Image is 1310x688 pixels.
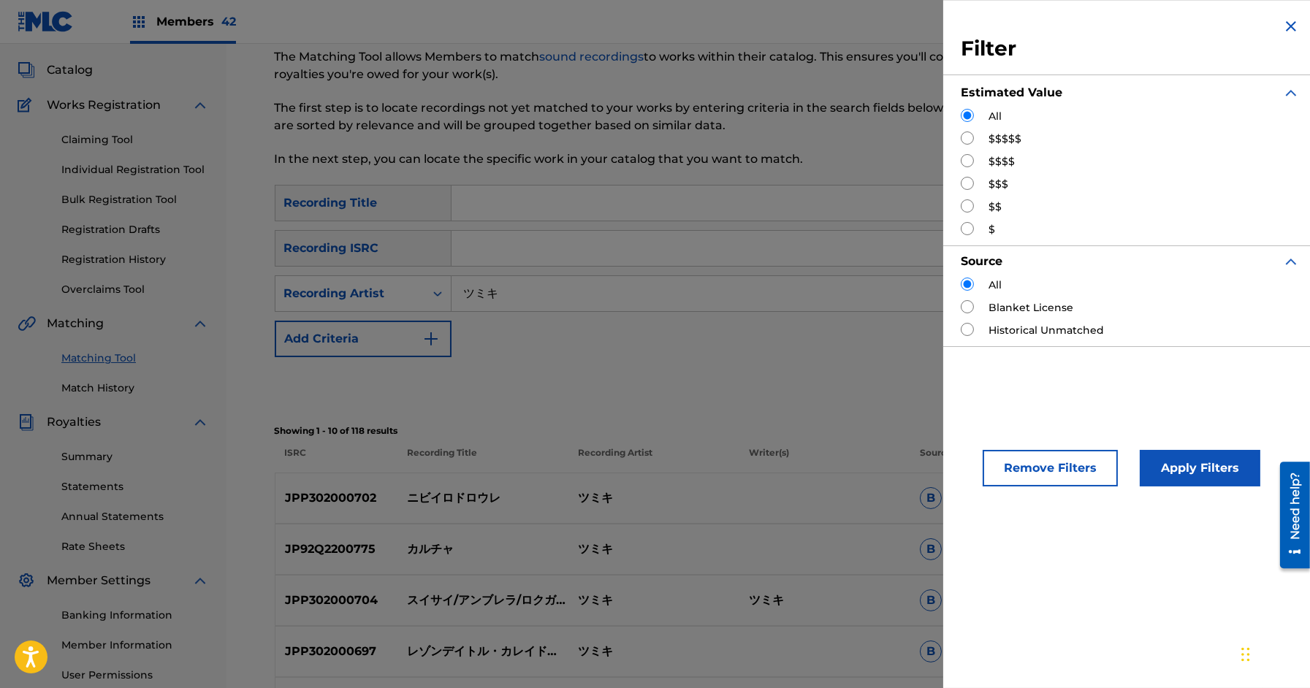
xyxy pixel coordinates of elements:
[275,185,1263,416] form: Search Form
[397,446,568,473] p: Recording Title
[989,222,995,237] label: $
[18,572,35,589] img: Member Settings
[18,315,36,332] img: Matching
[47,572,151,589] span: Member Settings
[191,96,209,114] img: expand
[989,109,1002,124] label: All
[989,199,1002,215] label: $$
[961,36,1300,62] h3: Filter
[920,487,942,509] span: B
[1140,450,1260,486] button: Apply Filters
[275,592,398,609] p: JPP302000704
[47,61,93,79] span: Catalog
[47,315,104,332] span: Matching
[61,222,209,237] a: Registration Drafts
[156,13,236,30] span: Members
[397,592,568,609] p: スイサイ/アンブレラ/ロクガツ/ドライフラワ
[61,479,209,494] a: Statements
[18,26,106,44] a: SummarySummary
[275,446,397,473] p: ISRC
[568,643,739,660] p: ツミキ
[18,61,35,79] img: Catalog
[920,641,942,662] span: B
[961,85,1062,99] strong: Estimated Value
[920,589,942,611] span: B
[61,608,209,623] a: Banking Information
[191,413,209,431] img: expand
[61,449,209,465] a: Summary
[18,413,35,431] img: Royalties
[1282,253,1300,270] img: expand
[739,446,910,473] p: Writer(s)
[1237,618,1310,688] iframe: Chat Widget
[1282,18,1300,35] img: close
[18,96,37,114] img: Works Registration
[568,446,739,473] p: Recording Artist
[989,278,1002,293] label: All
[61,192,209,207] a: Bulk Registration Tool
[275,321,452,357] button: Add Criteria
[397,540,568,558] p: カルチャ
[47,96,161,114] span: Works Registration
[989,300,1073,316] label: Blanket License
[18,11,74,32] img: MLC Logo
[61,162,209,177] a: Individual Registration Tool
[61,132,209,148] a: Claiming Tool
[961,254,1002,268] strong: Source
[568,489,739,507] p: ツミキ
[61,668,209,683] a: User Permissions
[275,48,1035,83] p: The Matching Tool allows Members to match to works within their catalog. This ensures you'll coll...
[61,282,209,297] a: Overclaims Tool
[61,381,209,396] a: Match History
[275,540,398,558] p: JP92Q2200775
[989,177,1008,192] label: $$$
[61,509,209,524] a: Annual Statements
[18,61,93,79] a: CatalogCatalog
[1282,84,1300,102] img: expand
[397,489,568,507] p: ニビイロドロウレ
[61,539,209,554] a: Rate Sheets
[275,643,398,660] p: JPP302000697
[989,154,1015,169] label: $$$$
[61,252,209,267] a: Registration History
[739,592,910,609] p: ツミキ
[989,323,1104,338] label: Historical Unmatched
[275,489,398,507] p: JPP302000702
[275,150,1035,168] p: In the next step, you can locate the specific work in your catalog that you want to match.
[397,643,568,660] p: レゾンデイトル・カレイドスコウプ
[1269,456,1310,573] iframe: Resource Center
[422,330,440,348] img: 9d2ae6d4665cec9f34b9.svg
[983,450,1118,486] button: Remove Filters
[540,50,644,64] a: sound recordings
[568,540,739,558] p: ツミキ
[920,446,952,473] p: Source
[221,15,236,28] span: 42
[920,538,942,560] span: B
[61,638,209,653] a: Member Information
[989,131,1021,147] label: $$$$$
[284,285,416,302] div: Recording Artist
[275,424,1263,437] p: Showing 1 - 10 of 118 results
[191,572,209,589] img: expand
[130,13,148,31] img: Top Rightsholders
[47,413,101,431] span: Royalties
[275,99,1035,134] p: The first step is to locate recordings not yet matched to your works by entering criteria in the ...
[61,351,209,366] a: Matching Tool
[191,315,209,332] img: expand
[568,592,739,609] p: ツミキ
[1241,632,1250,676] div: Drag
